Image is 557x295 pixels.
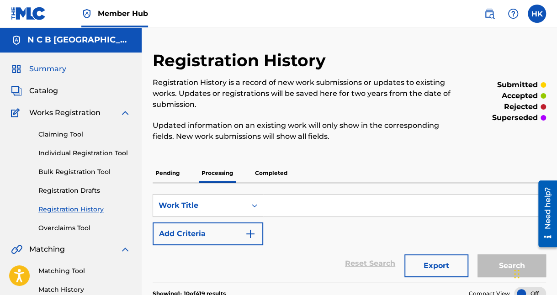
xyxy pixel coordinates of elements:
a: Bulk Registration Tool [38,167,131,177]
img: help [508,8,519,19]
p: Registration History is a record of new work submissions or updates to existing works. Updates or... [153,77,456,110]
p: superseded [492,112,538,123]
span: Matching [29,244,65,255]
a: Claiming Tool [38,130,131,139]
img: Matching [11,244,22,255]
img: MLC Logo [11,7,46,20]
a: Registration History [38,205,131,214]
a: Public Search [480,5,499,23]
div: Help [504,5,522,23]
h2: Registration History [153,50,330,71]
span: Works Registration [29,107,101,118]
p: Pending [153,163,182,183]
p: rejected [504,101,538,112]
img: Accounts [11,35,22,46]
span: Catalog [29,85,58,96]
img: 9d2ae6d4665cec9f34b9.svg [245,228,256,239]
span: Member Hub [98,8,148,19]
img: Catalog [11,85,22,96]
img: Summary [11,63,22,74]
img: Top Rightsholder [81,8,92,19]
p: Processing [199,163,236,183]
form: Search Form [153,194,546,282]
a: Matching Tool [38,266,131,276]
p: accepted [502,90,538,101]
a: Match History [38,285,131,295]
img: search [484,8,495,19]
a: Registration Drafts [38,186,131,195]
button: Add Criteria [153,222,263,245]
h5: N C B SCANDINAVIA [27,35,131,45]
a: Individual Registration Tool [38,148,131,158]
div: Chat-widget [511,251,557,295]
p: Completed [252,163,290,183]
a: CatalogCatalog [11,85,58,96]
iframe: Chat Widget [511,251,557,295]
img: expand [120,107,131,118]
iframe: Resource Center [531,177,557,250]
a: SummarySummary [11,63,66,74]
button: Export [404,254,468,277]
p: submitted [497,79,538,90]
p: Updated information on an existing work will only show in the corresponding fields. New work subm... [153,120,456,142]
div: Work Title [159,200,241,211]
span: Summary [29,63,66,74]
img: Works Registration [11,107,23,118]
div: Træk [514,260,520,288]
div: User Menu [528,5,546,23]
img: expand [120,244,131,255]
a: Overclaims Tool [38,223,131,233]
